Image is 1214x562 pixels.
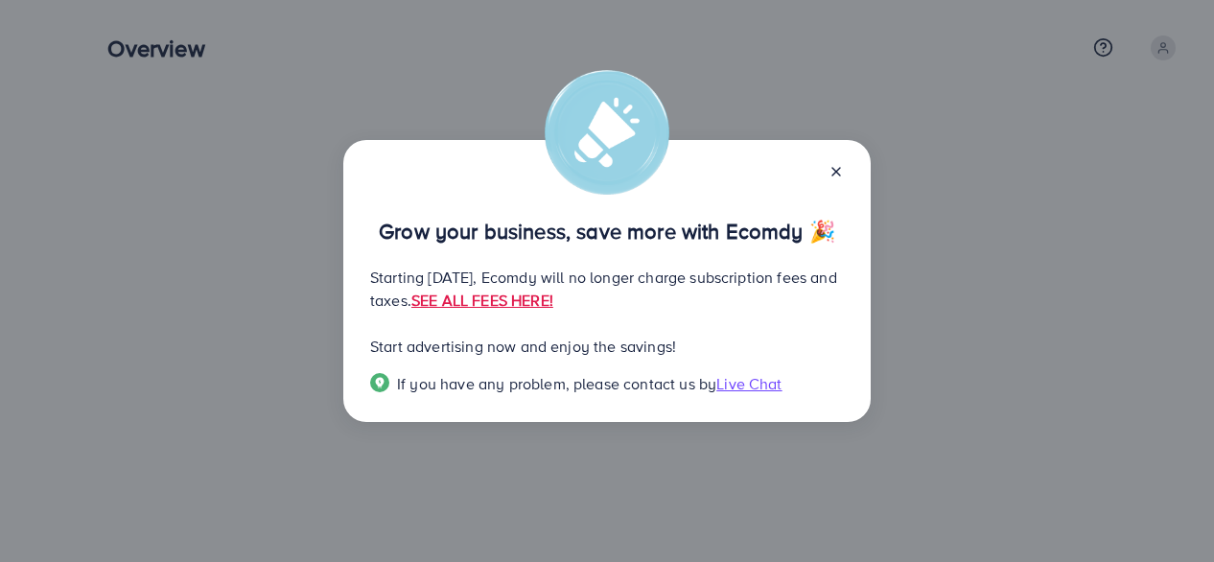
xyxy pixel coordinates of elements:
span: Live Chat [716,373,782,394]
img: Popup guide [370,373,389,392]
span: If you have any problem, please contact us by [397,373,716,394]
img: alert [545,70,669,195]
p: Starting [DATE], Ecomdy will no longer charge subscription fees and taxes. [370,266,844,312]
p: Grow your business, save more with Ecomdy 🎉 [370,220,844,243]
p: Start advertising now and enjoy the savings! [370,335,844,358]
a: SEE ALL FEES HERE! [411,290,553,311]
